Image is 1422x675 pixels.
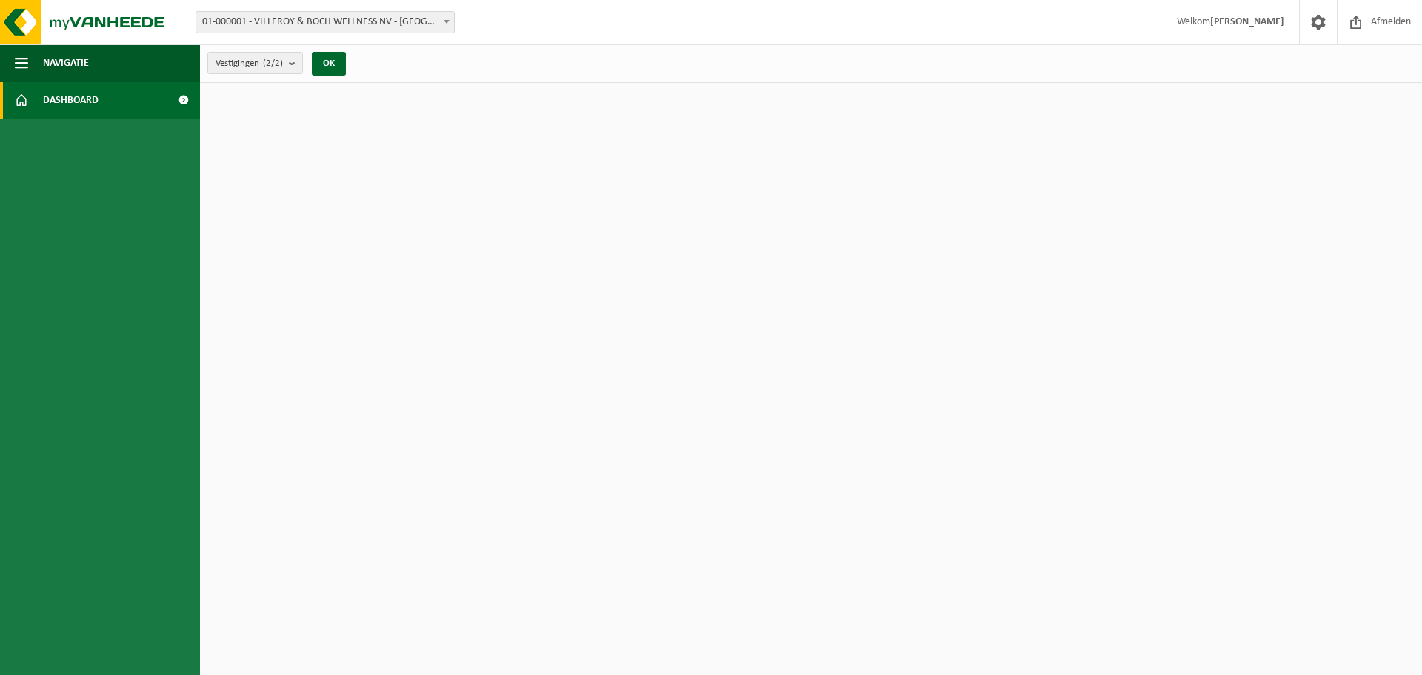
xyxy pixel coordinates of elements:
count: (2/2) [263,59,283,68]
span: Dashboard [43,82,99,119]
span: 01-000001 - VILLEROY & BOCH WELLNESS NV - ROESELARE [196,11,455,33]
span: 01-000001 - VILLEROY & BOCH WELLNESS NV - ROESELARE [196,12,454,33]
span: Vestigingen [216,53,283,75]
button: Vestigingen(2/2) [207,52,303,74]
strong: [PERSON_NAME] [1210,16,1284,27]
button: OK [312,52,346,76]
span: Navigatie [43,44,89,82]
